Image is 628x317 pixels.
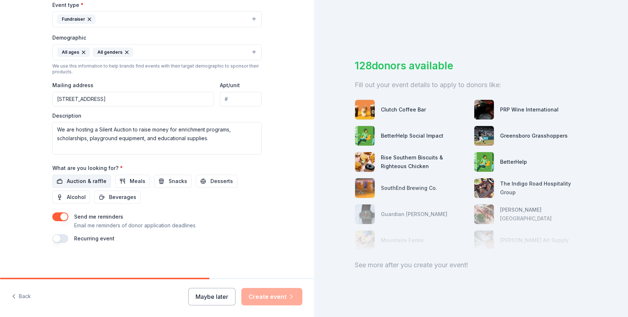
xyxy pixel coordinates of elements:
[474,152,494,172] img: photo for BetterHelp
[52,164,123,172] label: What are you looking for?
[57,15,96,24] div: Fundraiser
[94,191,141,204] button: Beverages
[57,48,90,57] div: All ages
[52,92,214,106] input: Enter a US address
[196,175,237,188] button: Desserts
[67,193,86,202] span: Alcohol
[52,44,262,60] button: All agesAll genders
[210,177,233,186] span: Desserts
[93,48,133,57] div: All genders
[52,122,262,155] textarea: We are hosting a Silent Auction to raise money for enrichment programs, scholarships, playground ...
[500,131,568,140] div: Greensboro Grasshoppers
[109,193,136,202] span: Beverages
[52,82,93,89] label: Mailing address
[52,34,86,41] label: Demographic
[355,259,587,271] div: See more after you create your event!
[130,177,145,186] span: Meals
[381,153,468,171] div: Rise Southern Biscuits & Righteous Chicken
[12,289,31,304] button: Back
[381,131,443,140] div: BetterHelp Social Impact
[474,100,494,119] img: photo for PRP Wine International
[355,152,375,172] img: photo for Rise Southern Biscuits & Righteous Chicken
[474,126,494,146] img: photo for Greensboro Grasshoppers
[52,112,81,119] label: Description
[220,92,262,106] input: #
[220,82,240,89] label: Apt/unit
[115,175,150,188] button: Meals
[67,177,106,186] span: Auction & raffle
[381,105,426,114] div: Clutch Coffee Bar
[74,221,196,230] p: Email me reminders of donor application deadlines
[74,214,123,220] label: Send me reminders
[355,100,375,119] img: photo for Clutch Coffee Bar
[355,79,587,91] div: Fill out your event details to apply to donors like:
[500,105,559,114] div: PRP Wine International
[355,126,375,146] img: photo for BetterHelp Social Impact
[52,1,84,9] label: Event type
[169,177,187,186] span: Snacks
[355,58,587,73] div: 128 donors available
[52,175,111,188] button: Auction & raffle
[52,11,262,27] button: Fundraiser
[52,191,90,204] button: Alcohol
[52,63,262,75] div: We use this information to help brands find events with their target demographic to sponsor their...
[74,235,114,241] label: Recurring event
[188,288,235,305] button: Maybe later
[500,158,527,166] div: BetterHelp
[154,175,192,188] button: Snacks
